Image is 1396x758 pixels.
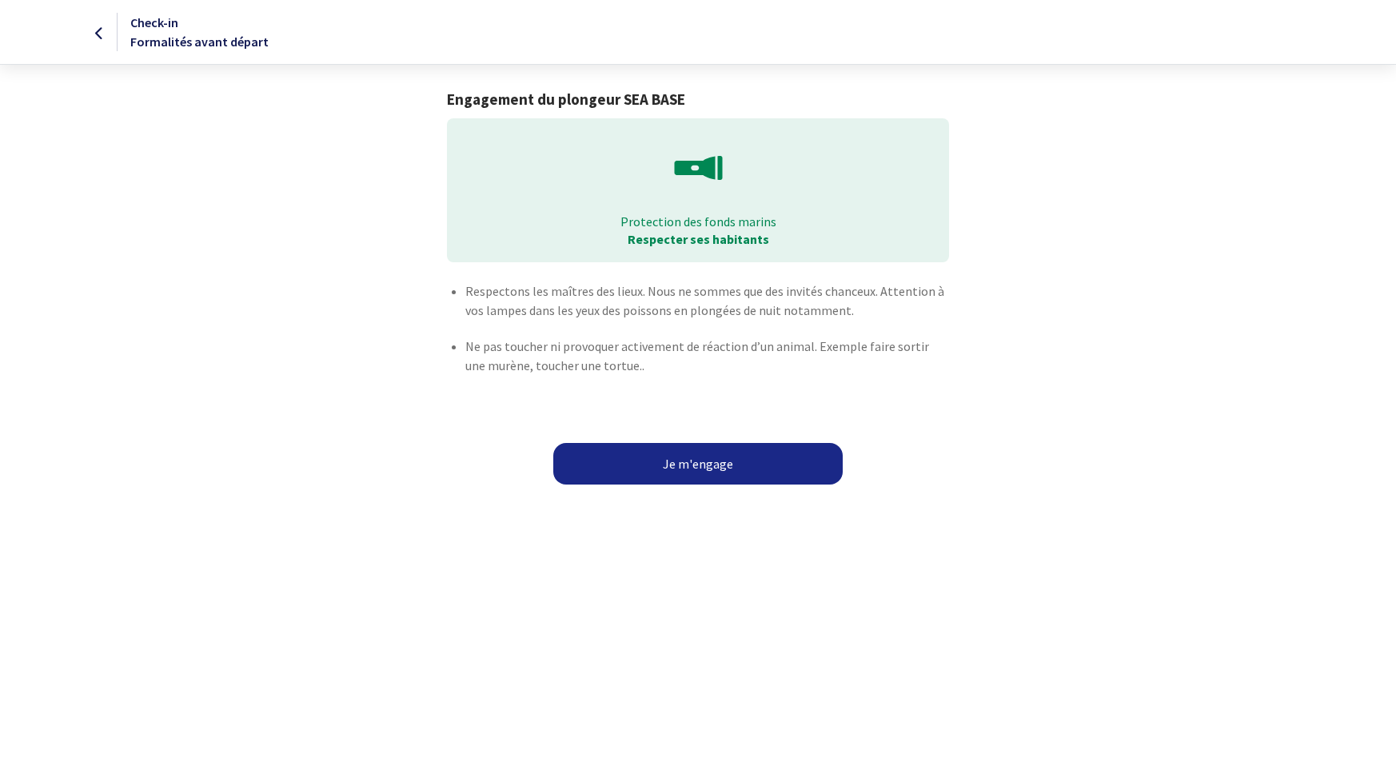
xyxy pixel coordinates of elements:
[628,231,769,247] strong: Respecter ses habitants
[553,443,843,485] button: Je m'engage
[447,90,948,109] h1: Engagement du plongeur SEA BASE
[458,213,937,230] p: Protection des fonds marins
[130,14,269,50] span: Check-in Formalités avant départ
[465,337,948,375] p: Ne pas toucher ni provoquer activement de réaction d’un animal. Exemple faire sortir une murène, ...
[465,281,948,320] p: Respectons les maîtres des lieux. Nous ne sommes que des invités chanceux. Attention à vos lampes...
